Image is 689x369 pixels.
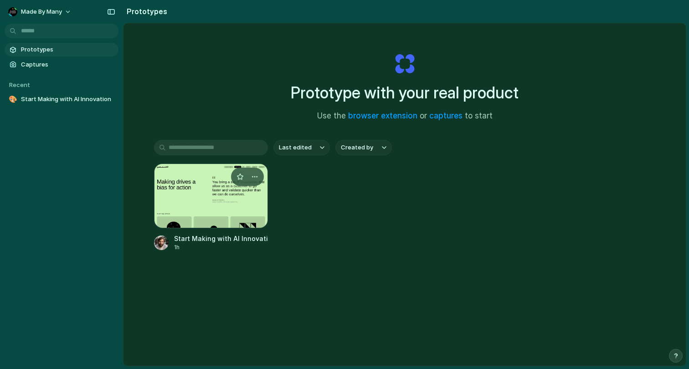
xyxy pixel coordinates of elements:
[5,5,76,19] button: Made by Many
[174,243,268,251] div: 1h
[174,234,268,243] div: Start Making with AI Innovation
[5,92,118,106] a: 🎨Start Making with AI Innovation
[5,43,118,56] a: Prototypes
[154,164,268,251] a: Start Making with AI InnovationStart Making with AI Innovation1h
[5,58,118,72] a: Captures
[317,110,493,122] span: Use the or to start
[9,81,30,88] span: Recent
[21,7,62,16] span: Made by Many
[123,6,167,17] h2: Prototypes
[429,111,463,120] a: captures
[341,143,373,152] span: Created by
[273,140,330,155] button: Last edited
[21,95,115,104] span: Start Making with AI Innovation
[8,95,17,104] div: 🎨
[279,143,312,152] span: Last edited
[21,60,115,69] span: Captures
[291,81,519,105] h1: Prototype with your real product
[348,111,417,120] a: browser extension
[21,45,115,54] span: Prototypes
[335,140,392,155] button: Created by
